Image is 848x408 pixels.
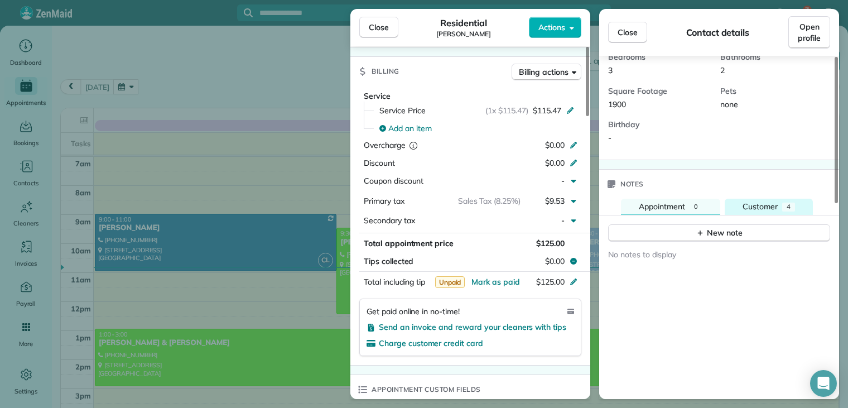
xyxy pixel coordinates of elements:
[694,203,698,210] span: 0
[364,256,413,267] span: Tips collected
[379,338,483,348] span: Charge customer credit card
[369,22,389,33] span: Close
[364,140,460,151] div: Overcharge
[798,21,821,44] span: Open profile
[471,277,520,287] span: Mark as paid
[608,249,676,260] span: No notes to display
[435,276,465,288] span: Unpaid
[440,16,488,30] span: Residential
[536,277,565,287] span: $125.00
[519,66,568,78] span: Billing actions
[545,196,565,206] span: $9.53
[743,201,778,212] span: Customer
[720,51,823,63] span: Bathrooms
[608,65,613,75] span: 3
[538,22,565,33] span: Actions
[367,306,460,317] span: Get paid online in no-time!
[720,85,823,97] span: Pets
[787,203,791,210] span: 4
[359,17,398,38] button: Close
[686,26,749,39] span: Contact details
[364,176,423,186] span: Coupon discount
[696,227,743,239] div: New note
[364,91,391,101] span: Service
[379,105,426,116] span: Service Price
[608,22,647,43] button: Close
[485,105,529,116] span: (1x $115.47)
[720,65,725,75] span: 2
[608,224,830,242] button: New note
[364,277,425,287] span: Total including tip
[545,158,565,168] span: $0.00
[545,140,565,150] span: $0.00
[436,30,491,39] span: [PERSON_NAME]
[545,256,565,267] span: $0.00
[618,27,638,38] span: Close
[608,51,711,63] span: Bedrooms
[364,158,395,168] span: Discount
[720,99,738,109] span: none
[379,322,566,332] span: Send an invoice and reward your cleaners with tips
[373,102,581,119] button: Service Price(1x $115.47)$115.47
[364,215,415,225] span: Secondary tax
[561,176,565,186] span: -
[620,179,644,190] span: Notes
[359,253,581,269] button: Tips collected$0.00
[608,133,611,143] span: -
[810,370,837,397] div: Open Intercom Messenger
[372,66,399,77] span: Billing
[639,201,685,212] span: Appointment
[388,123,432,134] span: Add an item
[788,16,830,49] a: Open profile
[471,276,520,287] button: Mark as paid
[536,238,565,248] span: $125.00
[608,119,711,130] span: Birthday
[608,99,626,109] span: 1900
[364,238,454,248] span: Total appointment price
[372,384,481,395] span: Appointment custom fields
[561,215,565,225] span: -
[533,105,561,116] span: $115.47
[373,119,581,137] button: Add an item
[364,196,404,206] span: Primary tax
[458,196,521,206] span: Sales Tax (8.25%)
[608,85,711,97] span: Square Footage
